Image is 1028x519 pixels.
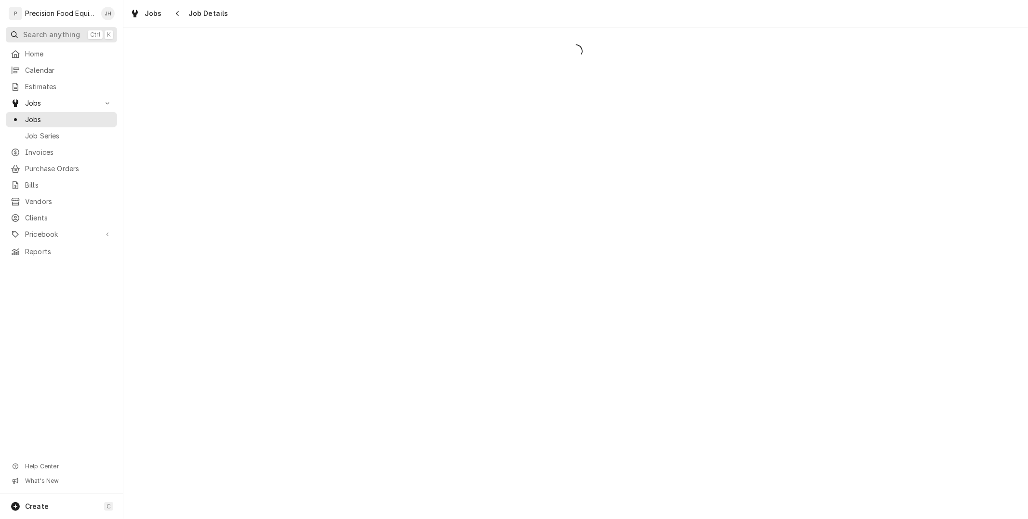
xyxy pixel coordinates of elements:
[101,7,115,20] div: JH
[6,210,117,226] a: Clients
[6,194,117,209] a: Vendors
[25,98,98,108] span: Jobs
[6,244,117,259] a: Reports
[25,66,112,75] span: Calendar
[25,477,111,485] span: What's New
[9,7,22,20] div: P
[25,9,96,18] div: Precision Food Equipment LLC
[25,164,112,174] span: Purchase Orders
[170,6,186,21] button: Navigate back
[6,460,117,473] a: Go to Help Center
[6,96,117,111] a: Go to Jobs
[25,213,112,223] span: Clients
[90,31,100,39] span: Ctrl
[25,463,111,470] span: Help Center
[25,131,112,141] span: Job Series
[23,30,80,40] span: Search anything
[145,9,162,18] span: Jobs
[6,79,117,95] a: Estimates
[6,46,117,62] a: Home
[6,474,117,488] a: Go to What's New
[25,502,49,510] span: Create
[25,115,112,124] span: Jobs
[25,49,112,59] span: Home
[25,148,112,157] span: Invoices
[123,41,1028,61] span: Loading...
[6,128,117,144] a: Job Series
[25,82,112,92] span: Estimates
[107,503,111,510] span: C
[6,161,117,177] a: Purchase Orders
[107,31,111,39] span: K
[25,197,112,206] span: Vendors
[6,112,117,127] a: Jobs
[6,145,117,160] a: Invoices
[126,6,166,21] a: Jobs
[186,9,228,18] span: Job Details
[6,27,117,42] button: Search anythingCtrlK
[6,63,117,78] a: Calendar
[6,227,117,242] a: Go to Pricebook
[101,7,115,20] div: Jason Hertel's Avatar
[25,180,112,190] span: Bills
[25,247,112,257] span: Reports
[6,178,117,193] a: Bills
[25,230,98,239] span: Pricebook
